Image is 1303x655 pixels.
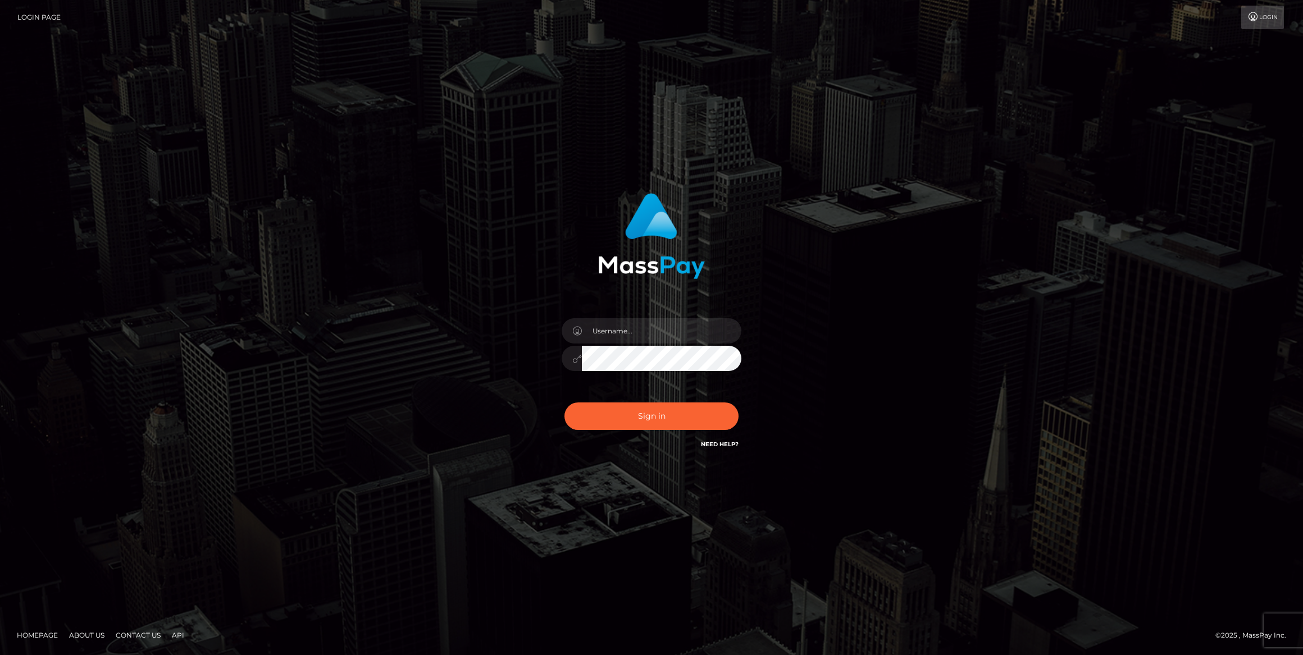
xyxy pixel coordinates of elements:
[167,626,189,644] a: API
[564,402,739,430] button: Sign in
[12,626,62,644] a: Homepage
[17,6,61,29] a: Login Page
[582,318,741,343] input: Username...
[111,626,165,644] a: Contact Us
[701,441,739,448] a: Need Help?
[65,626,109,644] a: About Us
[1215,629,1295,642] div: © 2025 , MassPay Inc.
[1241,6,1284,29] a: Login
[598,193,705,279] img: MassPay Login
